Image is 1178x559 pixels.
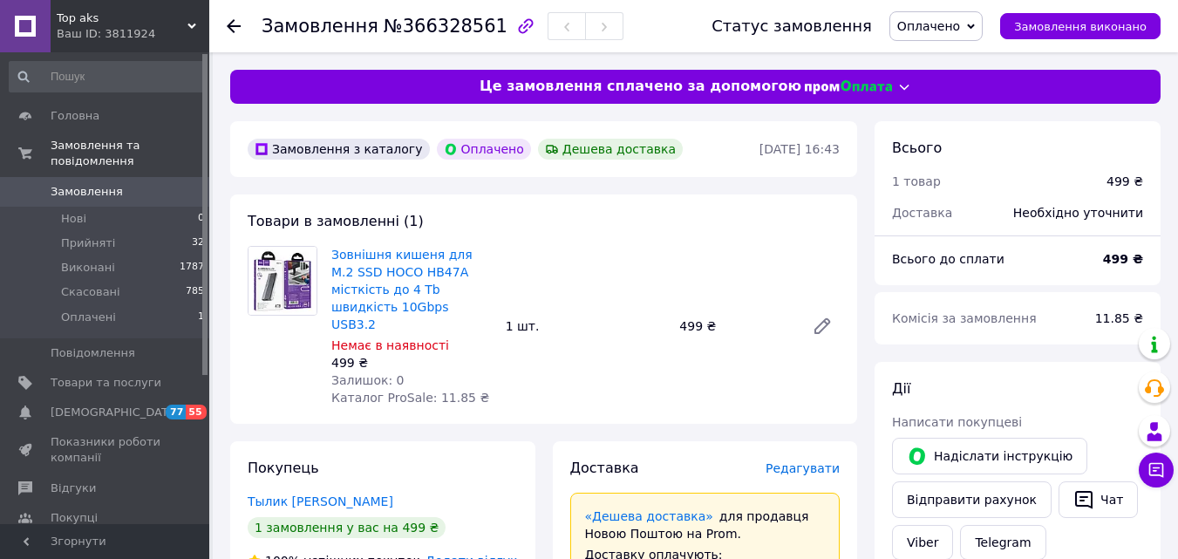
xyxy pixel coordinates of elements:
[759,142,840,156] time: [DATE] 16:43
[248,517,446,538] div: 1 замовлення у вас на 499 ₴
[166,405,186,419] span: 77
[1107,173,1143,190] div: 499 ₴
[249,247,317,315] img: Зовнішня кишеня для M.2 SSD HOCO HB47A місткість до 4 Tb швидкість 10Gbps USB3.2
[227,17,241,35] div: Повернутися назад
[51,510,98,526] span: Покупці
[585,508,826,542] div: для продавця Новою Поштою на Prom.
[480,77,801,97] span: Це замовлення сплачено за допомогою
[61,211,86,227] span: Нові
[1103,252,1143,266] b: 499 ₴
[248,460,319,476] span: Покупець
[672,314,798,338] div: 499 ₴
[892,311,1037,325] span: Комісія за замовлення
[766,461,840,475] span: Редагувати
[57,26,209,42] div: Ваш ID: 3811924
[892,380,910,397] span: Дії
[61,284,120,300] span: Скасовані
[61,235,115,251] span: Прийняті
[51,138,209,169] span: Замовлення та повідомлення
[1095,311,1143,325] span: 11.85 ₴
[437,139,531,160] div: Оплачено
[1000,13,1161,39] button: Замовлення виконано
[51,405,180,420] span: [DEMOGRAPHIC_DATA]
[262,16,378,37] span: Замовлення
[499,314,673,338] div: 1 шт.
[585,509,713,523] a: «Дешева доставка»
[712,17,872,35] div: Статус замовлення
[51,345,135,361] span: Повідомлення
[331,373,405,387] span: Залишок: 0
[186,405,206,419] span: 55
[331,354,492,372] div: 499 ₴
[892,206,952,220] span: Доставка
[805,309,840,344] a: Редагувати
[51,375,161,391] span: Товари та послуги
[1139,453,1174,487] button: Чат з покупцем
[9,61,206,92] input: Пошук
[198,211,204,227] span: 0
[51,108,99,124] span: Головна
[248,494,393,508] a: Тылик [PERSON_NAME]
[897,19,960,33] span: Оплачено
[186,284,204,300] span: 785
[892,438,1087,474] button: Надіслати інструкцію
[892,140,942,156] span: Всього
[51,434,161,466] span: Показники роботи компанії
[1003,194,1154,232] div: Необхідно уточнити
[892,174,941,188] span: 1 товар
[892,481,1052,518] button: Відправити рахунок
[198,310,204,325] span: 1
[331,391,489,405] span: Каталог ProSale: 11.85 ₴
[570,460,639,476] span: Доставка
[180,260,204,276] span: 1787
[57,10,187,26] span: Top aks
[331,338,449,352] span: Немає в наявності
[331,248,473,331] a: Зовнішня кишеня для M.2 SSD HOCO HB47A місткість до 4 Tb швидкість 10Gbps USB3.2
[61,260,115,276] span: Виконані
[892,415,1022,429] span: Написати покупцеві
[51,184,123,200] span: Замовлення
[192,235,204,251] span: 32
[51,481,96,496] span: Відгуки
[248,139,430,160] div: Замовлення з каталогу
[1059,481,1138,518] button: Чат
[61,310,116,325] span: Оплачені
[248,213,424,229] span: Товари в замовленні (1)
[384,16,507,37] span: №366328561
[1014,20,1147,33] span: Замовлення виконано
[538,139,683,160] div: Дешева доставка
[892,252,1004,266] span: Всього до сплати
